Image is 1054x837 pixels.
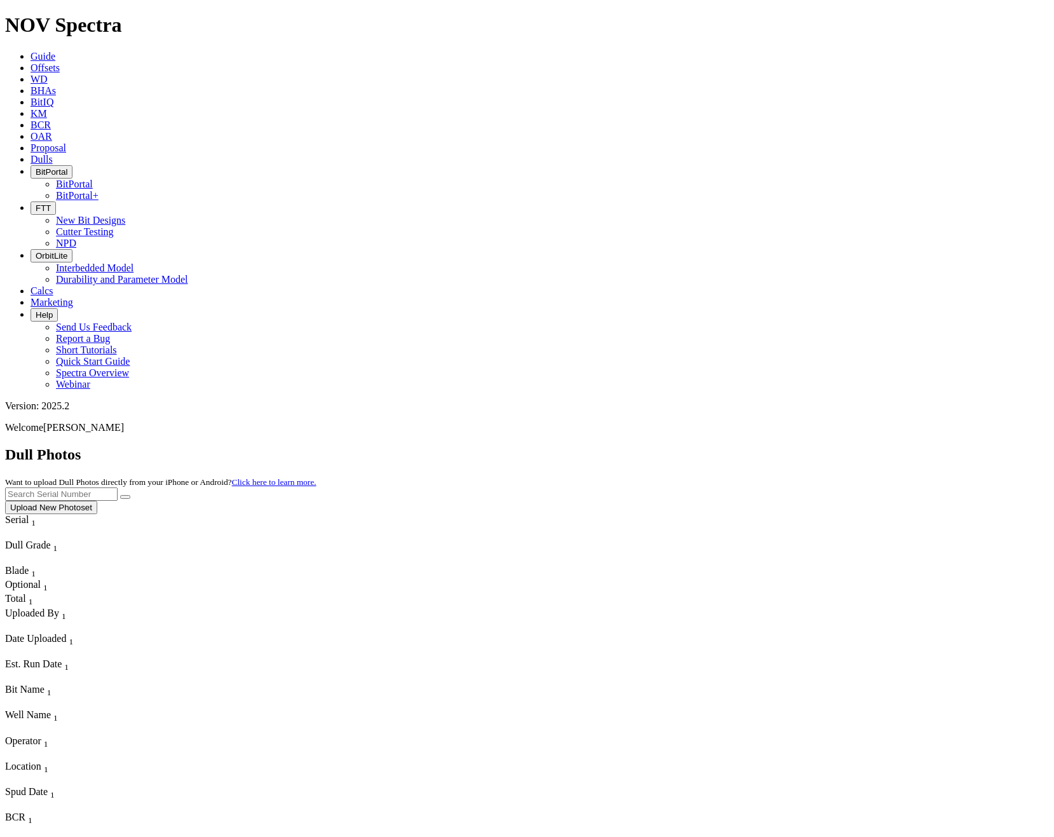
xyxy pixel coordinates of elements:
a: Guide [31,51,55,62]
span: Sort None [28,812,32,822]
div: Column Menu [5,826,56,837]
a: Click here to learn more. [232,477,317,487]
a: BitIQ [31,97,53,107]
span: Total [5,593,26,604]
div: Sort None [5,709,92,735]
span: FTT [36,203,51,213]
div: Column Menu [5,800,81,812]
div: Bit Name Sort None [5,684,92,698]
div: Location Sort None [5,761,92,775]
p: Welcome [5,422,1049,433]
div: Est. Run Date Sort None [5,658,94,672]
a: New Bit Designs [56,215,125,226]
div: Dull Grade Sort None [5,540,94,554]
span: Sort None [69,633,73,644]
span: Optional [5,579,41,590]
sub: 1 [69,637,73,646]
div: Column Menu [5,622,92,633]
a: BCR [31,119,51,130]
span: Help [36,310,53,320]
div: Sort None [5,812,56,837]
div: Sort None [5,761,92,786]
a: Durability and Parameter Model [56,274,188,285]
div: Operator Sort None [5,735,92,749]
span: Sort None [31,514,36,525]
sub: 1 [29,597,33,607]
div: Version: 2025.2 [5,400,1049,412]
span: Well Name [5,709,51,720]
sub: 1 [53,543,58,553]
span: Sort None [44,735,48,746]
span: Sort None [29,593,33,604]
div: Column Menu [5,647,100,658]
div: Sort None [5,565,50,579]
button: Help [31,308,58,322]
sub: 1 [43,583,48,592]
sub: 1 [47,688,51,697]
span: OAR [31,131,52,142]
div: Sort None [5,579,50,593]
a: Webinar [56,379,90,390]
div: Column Menu [5,749,92,761]
a: Interbedded Model [56,262,133,273]
span: Location [5,761,41,772]
span: Serial [5,514,29,525]
div: Sort None [5,540,94,565]
sub: 1 [31,518,36,527]
span: Bit Name [5,684,44,695]
div: Well Name Sort None [5,709,92,723]
div: Sort None [5,684,92,709]
span: Sort None [64,658,69,669]
div: Column Menu [5,698,92,709]
span: Sort None [50,786,55,797]
a: BHAs [31,85,56,96]
div: Column Menu [5,775,92,786]
input: Search Serial Number [5,487,118,501]
span: [PERSON_NAME] [43,422,124,433]
a: WD [31,74,48,85]
button: OrbitLite [31,249,72,262]
sub: 1 [44,765,48,774]
div: Total Sort None [5,593,50,607]
a: Report a Bug [56,333,110,344]
div: Sort None [5,633,100,658]
span: Uploaded By [5,608,59,618]
a: Calcs [31,285,53,296]
a: Proposal [31,142,66,153]
h2: Dull Photos [5,446,1049,463]
a: Cutter Testing [56,226,114,237]
div: Uploaded By Sort None [5,608,92,622]
span: Sort None [43,579,48,590]
div: Sort None [5,608,92,633]
div: Column Menu [5,724,92,735]
span: OrbitLite [36,251,67,261]
div: Serial Sort None [5,514,59,528]
small: Want to upload Dull Photos directly from your iPhone or Android? [5,477,316,487]
div: Sort None [5,658,94,684]
a: BitPortal [56,179,93,189]
div: Optional Sort None [5,579,50,593]
a: Marketing [31,297,73,308]
a: KM [31,108,47,119]
span: Sort None [62,608,66,618]
span: BCR [5,812,25,822]
button: FTT [31,201,56,215]
div: Column Menu [5,528,59,540]
span: Dulls [31,154,53,165]
sub: 1 [53,714,58,723]
a: NPD [56,238,76,248]
span: Est. Run Date [5,658,62,669]
span: Date Uploaded [5,633,66,644]
span: Sort None [47,684,51,695]
a: Send Us Feedback [56,322,132,332]
span: Sort None [53,709,58,720]
button: Upload New Photoset [5,501,97,514]
span: Operator [5,735,41,746]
